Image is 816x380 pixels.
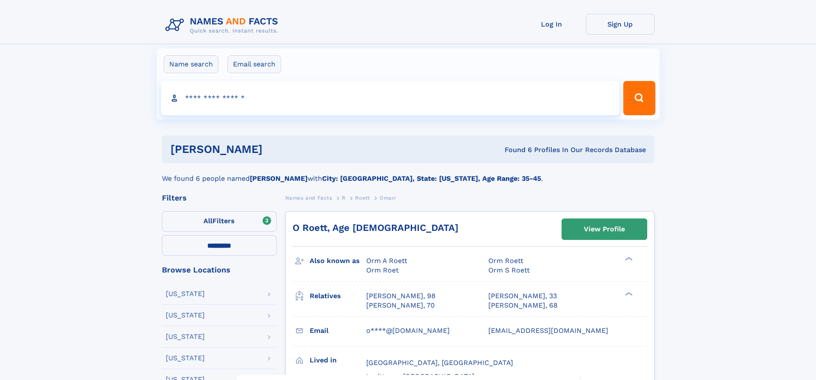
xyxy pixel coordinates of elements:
span: R [342,195,346,201]
div: [US_STATE] [166,333,205,340]
h3: Relatives [310,289,366,303]
a: Roett [355,192,370,203]
div: We found 6 people named with . [162,163,655,184]
b: City: [GEOGRAPHIC_DATA], State: [US_STATE], Age Range: 35-45 [322,174,541,183]
a: [PERSON_NAME], 68 [488,301,558,310]
span: [GEOGRAPHIC_DATA], [GEOGRAPHIC_DATA] [366,359,513,367]
div: [US_STATE] [166,355,205,362]
a: Sign Up [586,14,655,35]
span: Orm A Roett [366,257,407,265]
div: Found 6 Profiles In Our Records Database [383,145,646,155]
span: [EMAIL_ADDRESS][DOMAIN_NAME] [488,326,608,335]
span: Roett [355,195,370,201]
div: ❯ [623,291,633,296]
div: View Profile [584,219,625,239]
span: Omarr [380,195,397,201]
label: Name search [164,55,218,73]
a: [PERSON_NAME], 33 [488,291,557,301]
a: [PERSON_NAME], 70 [366,301,435,310]
b: [PERSON_NAME] [250,174,308,183]
h3: Email [310,323,366,338]
span: Orm S Roett [488,266,530,274]
label: Email search [227,55,281,73]
span: Orm Roet [366,266,399,274]
button: Search Button [623,81,655,115]
a: R [342,192,346,203]
input: search input [161,81,620,115]
h3: Also known as [310,254,366,268]
a: Log In [517,14,586,35]
div: Filters [162,194,277,202]
label: Filters [162,211,277,232]
a: O Roett, Age [DEMOGRAPHIC_DATA] [293,222,458,233]
div: [US_STATE] [166,290,205,297]
h1: [PERSON_NAME] [170,144,384,155]
a: Names and Facts [285,192,332,203]
span: All [203,217,212,225]
a: View Profile [562,219,647,239]
img: Logo Names and Facts [162,14,285,37]
div: Browse Locations [162,266,277,274]
span: Orm Roett [488,257,523,265]
div: [US_STATE] [166,312,205,319]
a: [PERSON_NAME], 98 [366,291,436,301]
h3: Lived in [310,353,366,368]
div: ❯ [623,256,633,262]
